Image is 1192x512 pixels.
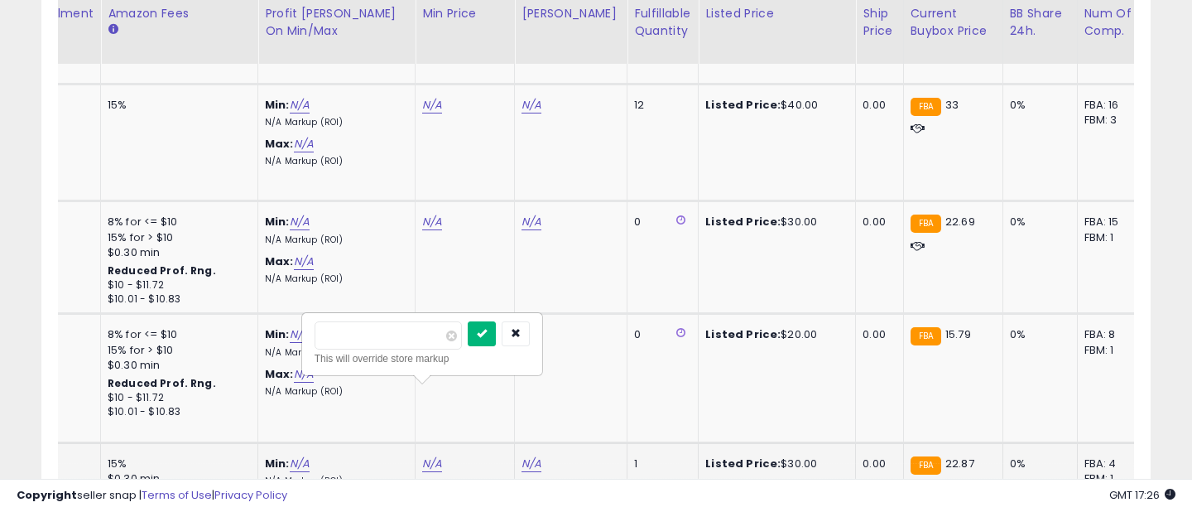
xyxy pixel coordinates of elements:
div: Amazon Fees [108,5,251,22]
span: 33 [945,97,959,113]
span: 2025-09-9 17:26 GMT [1109,487,1175,503]
b: Listed Price: [705,456,781,471]
div: 4.15 [30,456,88,471]
div: $30.00 [705,215,843,229]
a: N/A [422,97,442,114]
div: FBM: 3 [1084,113,1139,128]
div: 5.52 [30,98,88,113]
div: $20.00 [705,327,843,342]
p: N/A Markup (ROI) [265,273,402,285]
b: Min: [265,456,290,471]
a: N/A [521,97,541,114]
div: 1 [634,456,685,471]
div: Ship Price [863,5,896,40]
span: 22.87 [945,456,974,471]
a: N/A [294,254,314,270]
div: 0% [1010,215,1065,229]
div: 15% for > $10 [108,230,245,245]
small: FBA [911,327,941,345]
strong: Copyright [17,487,77,503]
a: N/A [521,456,541,472]
div: FBM: 1 [1084,230,1139,245]
b: Min: [265,214,290,229]
p: N/A Markup (ROI) [265,347,402,359]
a: N/A [290,456,310,472]
div: [PERSON_NAME] [521,5,620,22]
div: 0 [634,215,685,229]
a: N/A [290,326,310,343]
div: 0% [1010,327,1065,342]
div: 8% for <= $10 [108,215,245,229]
div: 0.00 [863,456,890,471]
div: Current Buybox Price [911,5,996,40]
div: Listed Price [705,5,848,22]
div: 0.00 [863,327,890,342]
div: FBM: 1 [1084,343,1139,358]
div: $0.30 min [108,358,245,373]
div: $0.30 min [108,245,245,260]
div: 8% for <= $10 [108,327,245,342]
p: N/A Markup (ROI) [265,156,402,167]
div: $10 - $11.72 [108,391,245,405]
a: Privacy Policy [214,487,287,503]
a: N/A [294,366,314,383]
a: N/A [290,97,310,114]
div: 15% for > $10 [108,343,245,358]
div: Min Price [422,5,507,22]
div: 0% [1010,98,1065,113]
b: Max: [265,136,294,152]
b: Min: [265,326,290,342]
b: Max: [265,254,294,269]
a: N/A [294,136,314,152]
div: This will override store markup [315,350,530,367]
div: Fulfillable Quantity [634,5,691,40]
small: FBA [911,98,941,116]
div: 0.00 [863,215,890,229]
div: seller snap | | [17,488,287,504]
div: FBA: 16 [1084,98,1139,113]
div: Num of Comp. [1084,5,1145,40]
div: 12 [634,98,685,113]
div: BB Share 24h. [1010,5,1070,40]
div: $30.00 [705,456,843,471]
b: Reduced Prof. Rng. [108,376,216,390]
div: 15% [108,98,245,113]
b: Min: [265,97,290,113]
b: Listed Price: [705,326,781,342]
div: FBA: 4 [1084,456,1139,471]
div: $10.01 - $10.83 [108,292,245,307]
b: Listed Price: [705,214,781,229]
div: FBA: 15 [1084,215,1139,229]
p: N/A Markup (ROI) [265,234,402,246]
div: $40.00 [705,98,843,113]
div: Profit [PERSON_NAME] on Min/Max [265,5,408,40]
div: 15% [108,456,245,471]
div: FBA: 8 [1084,327,1139,342]
div: 0 [634,327,685,342]
div: 3.15 [30,215,88,229]
small: FBA [911,215,941,233]
div: $10.01 - $10.83 [108,405,245,419]
div: 3.06 [30,327,88,342]
b: Listed Price: [705,97,781,113]
div: 0.00 [863,98,890,113]
small: Amazon Fees. [108,22,118,37]
a: N/A [290,214,310,230]
a: N/A [422,456,442,472]
b: Reduced Prof. Rng. [108,263,216,278]
div: 0% [1010,456,1065,471]
div: $10 - $11.72 [108,278,245,292]
p: N/A Markup (ROI) [265,117,402,128]
p: N/A Markup (ROI) [265,386,402,398]
div: Fulfillment Cost [30,5,94,40]
a: N/A [422,214,442,230]
span: 15.79 [945,326,971,342]
a: N/A [521,214,541,230]
span: 22.69 [945,214,975,229]
small: FBA [911,456,941,475]
b: Max: [265,366,294,382]
a: Terms of Use [142,487,212,503]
